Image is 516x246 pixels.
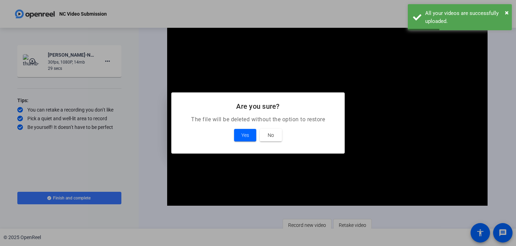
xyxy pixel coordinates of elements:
span: No [268,131,274,139]
div: All your videos are successfully uploaded. [425,9,507,25]
button: No [260,129,282,141]
h2: Are you sure? [180,101,336,112]
button: Yes [234,129,256,141]
button: Close [505,7,509,18]
p: The file will be deleted without the option to restore [180,115,336,124]
span: × [505,8,509,17]
span: Yes [241,131,249,139]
